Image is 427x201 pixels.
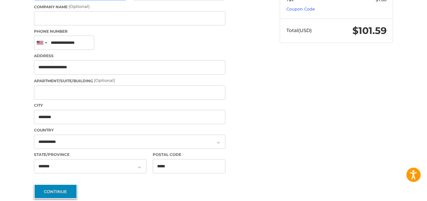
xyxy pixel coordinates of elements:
[34,103,225,108] label: City
[34,53,225,59] label: Address
[94,78,115,83] small: (Optional)
[34,152,146,157] label: State/Province
[34,184,77,199] button: Continue
[34,127,225,133] label: Country
[286,27,312,33] span: Total (USD)
[34,36,49,50] div: United States: +1
[286,6,315,11] a: Coupon Code
[34,77,225,84] label: Apartment/Suite/Building
[34,3,225,10] label: Company Name
[34,29,225,34] label: Phone Number
[352,25,387,37] span: $101.59
[69,4,90,9] small: (Optional)
[153,152,226,157] label: Postal Code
